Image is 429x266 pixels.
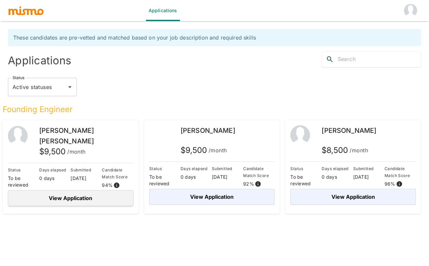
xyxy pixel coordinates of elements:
p: 0 days [39,175,71,182]
p: Days elapsed [322,165,353,172]
button: Open [65,82,74,92]
img: 2Q== [8,126,28,146]
p: To be reviewed [149,174,181,187]
p: Days elapsed [181,165,212,172]
p: [DATE] [71,175,102,182]
img: 2Q== [290,125,310,145]
h5: $ 9,500 [181,145,227,156]
p: Candidate Match Score [102,166,133,180]
p: Submitted [212,165,243,172]
p: 0 days [181,174,212,180]
h5: $ 8,500 [322,145,368,156]
button: View Application [149,189,275,205]
p: To be reviewed [8,175,39,188]
p: [DATE] [353,174,385,180]
img: logo [8,6,44,15]
p: Candidate Match Score [385,165,416,179]
button: search [322,51,338,67]
label: Status [13,75,24,80]
svg: View resume score details [255,181,261,187]
span: [PERSON_NAME] [181,127,235,134]
p: Status [8,166,39,173]
p: 94 % [102,182,113,189]
p: [DATE] [212,174,243,180]
p: Submitted [71,166,102,173]
button: View Application [290,189,416,205]
span: [PERSON_NAME] [PERSON_NAME] [39,127,94,145]
p: To be reviewed [290,174,322,187]
svg: View resume score details [396,181,403,187]
svg: View resume score details [113,182,120,189]
p: Days elapsed [39,166,71,173]
span: [PERSON_NAME] [322,127,376,134]
span: /month [209,146,227,155]
p: 96 % [385,181,395,187]
h5: $ 9,500 [39,146,86,157]
p: Candidate Match Score [243,165,274,179]
img: y3ggi1xwgajc2k44g356rgtcze70 [149,125,169,145]
img: Vali health HM [404,4,417,17]
input: Search [338,54,421,65]
p: 0 days [322,174,353,180]
p: Status [149,165,181,172]
p: Status [290,165,322,172]
span: /month [67,147,86,156]
span: /month [350,146,368,155]
h5: Founding Engineer [3,104,421,115]
h4: Applications [8,54,212,67]
p: Submitted [353,165,385,172]
p: 92 % [243,181,254,187]
button: View Application [8,190,133,206]
span: These candidates are pre-vetted and matched based on your job description and required skills [13,34,256,41]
